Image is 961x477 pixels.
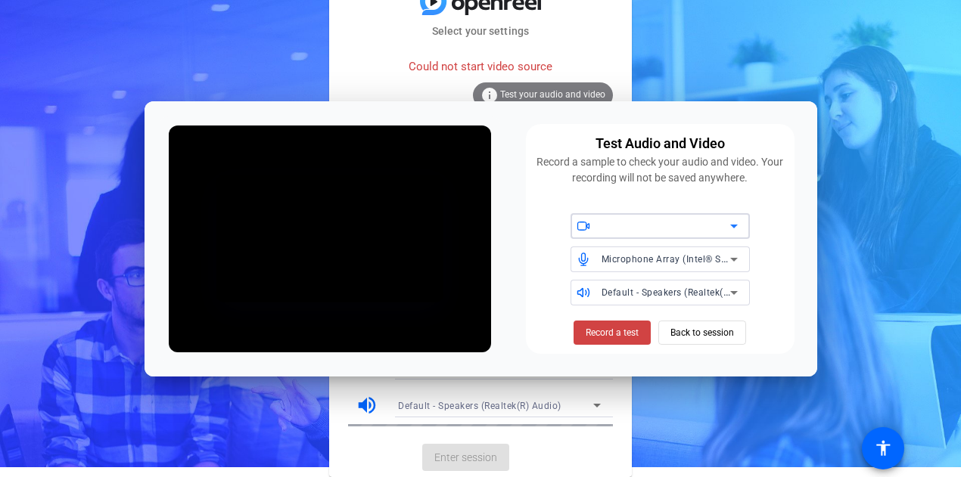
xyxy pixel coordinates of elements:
[658,321,746,345] button: Back to session
[874,439,892,457] mat-icon: accessibility
[602,286,765,298] span: Default - Speakers (Realtek(R) Audio)
[398,401,561,411] span: Default - Speakers (Realtek(R) Audio)
[596,133,725,154] div: Test Audio and Video
[348,51,613,83] div: Could not start video source
[586,326,639,339] span: Record a test
[574,321,651,345] button: Record a test
[535,154,785,186] div: Record a sample to check your audio and video. Your recording will not be saved anywhere.
[356,394,378,417] mat-icon: volume_up
[602,252,937,265] span: Microphone Array (Intel® Smart Sound Technology for Digital Microphones)
[670,318,734,347] span: Back to session
[500,89,605,100] span: Test your audio and video
[329,23,632,39] mat-card-subtitle: Select your settings
[480,86,499,104] mat-icon: info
